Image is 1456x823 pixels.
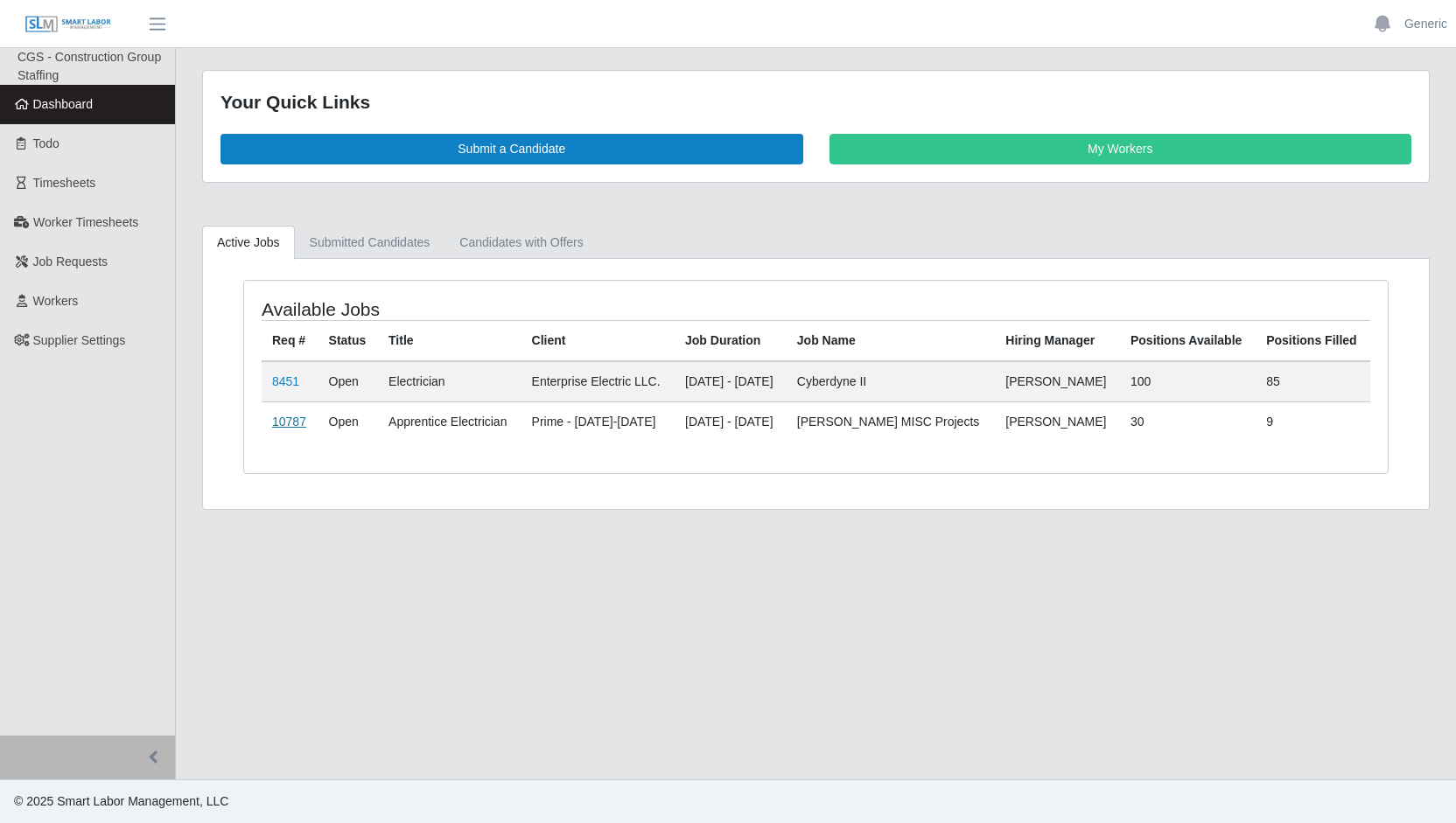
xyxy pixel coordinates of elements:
th: Job Duration [675,320,787,361]
th: Hiring Manager [995,320,1120,361]
th: Positions Available [1120,320,1256,361]
a: 10787 [272,415,306,429]
td: 30 [1120,401,1256,442]
td: 100 [1120,361,1256,402]
a: Active Jobs [202,226,295,260]
td: Apprentice Electrician [378,401,521,442]
td: 85 [1256,361,1370,402]
td: [PERSON_NAME] [995,361,1120,402]
span: Timesheets [33,176,96,190]
td: Open [318,401,379,442]
td: [PERSON_NAME] MISC Projects [787,401,995,442]
td: Electrician [378,361,521,402]
span: Supplier Settings [33,333,126,347]
td: 9 [1256,401,1370,442]
td: Enterprise Electric LLC. [521,361,675,402]
th: Job Name [787,320,995,361]
th: Req # [262,320,318,361]
a: Candidates with Offers [444,226,598,260]
a: 8451 [272,374,299,388]
td: [DATE] - [DATE] [675,401,787,442]
td: Cyberdyne II [787,361,995,402]
span: Job Requests [33,255,108,269]
td: [DATE] - [DATE] [675,361,787,402]
th: Positions Filled [1256,320,1370,361]
span: © 2025 Smart Labor Management, LLC [14,794,228,808]
img: SLM Logo [24,15,112,34]
a: Generic [1404,15,1447,33]
td: Open [318,361,379,402]
span: Worker Timesheets [33,215,138,229]
a: My Workers [829,134,1412,164]
span: Todo [33,136,59,150]
span: Dashboard [33,97,94,111]
td: [PERSON_NAME] [995,401,1120,442]
th: Title [378,320,521,361]
th: Status [318,320,379,361]
span: Workers [33,294,79,308]
a: Submitted Candidates [295,226,445,260]
div: Your Quick Links [220,88,1411,116]
span: CGS - Construction Group Staffing [17,50,161,82]
h4: Available Jobs [262,298,708,320]
td: Prime - [DATE]-[DATE] [521,401,675,442]
th: Client [521,320,675,361]
a: Submit a Candidate [220,134,803,164]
